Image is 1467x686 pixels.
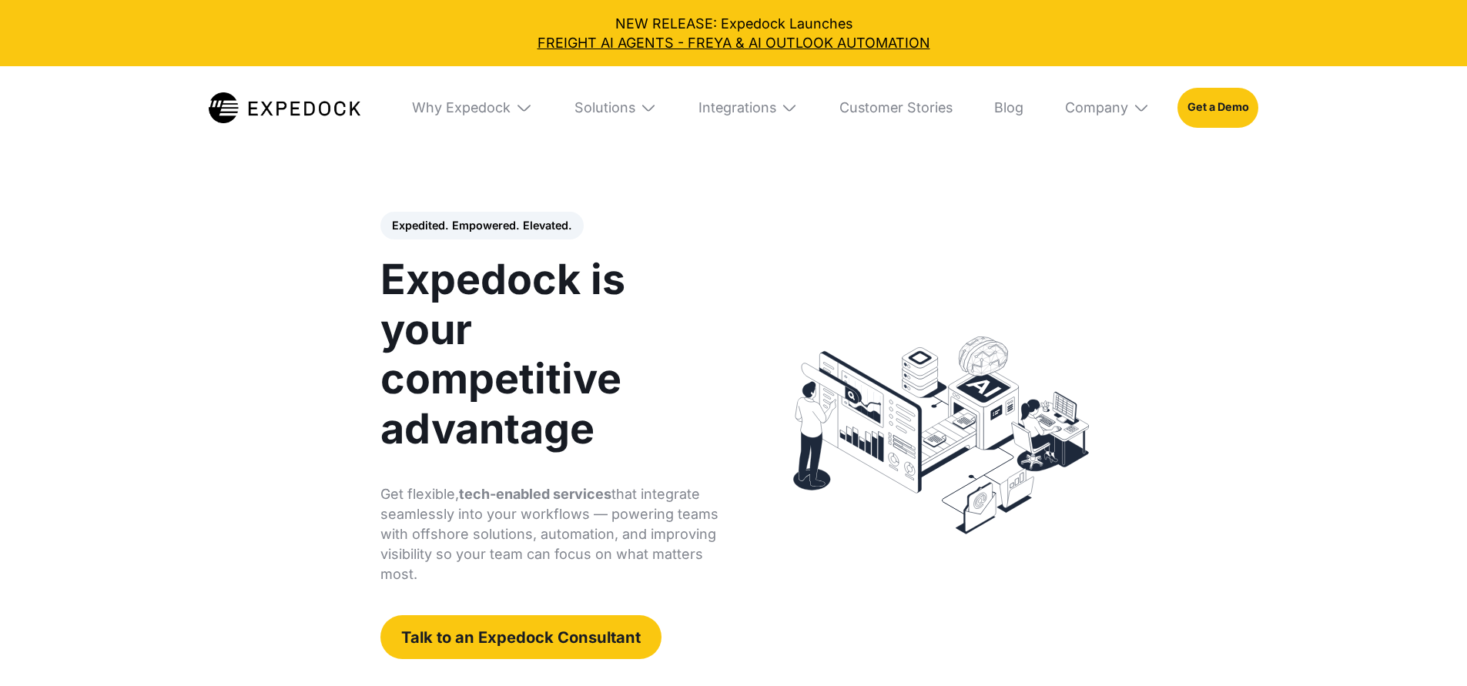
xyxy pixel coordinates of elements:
[380,615,661,658] a: Talk to an Expedock Consultant
[14,33,1453,52] a: FREIGHT AI AGENTS - FREYA & AI OUTLOOK AUTOMATION
[459,486,611,502] strong: tech-enabled services
[380,255,722,453] h1: Expedock is your competitive advantage
[826,66,966,149] a: Customer Stories
[380,484,722,584] p: Get flexible, that integrate seamlessly into your workflows — powering teams with offshore soluti...
[980,66,1037,149] a: Blog
[1177,88,1258,128] a: Get a Demo
[1065,99,1128,116] div: Company
[698,99,776,116] div: Integrations
[14,14,1453,52] div: NEW RELEASE: Expedock Launches
[412,99,511,116] div: Why Expedock
[574,99,635,116] div: Solutions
